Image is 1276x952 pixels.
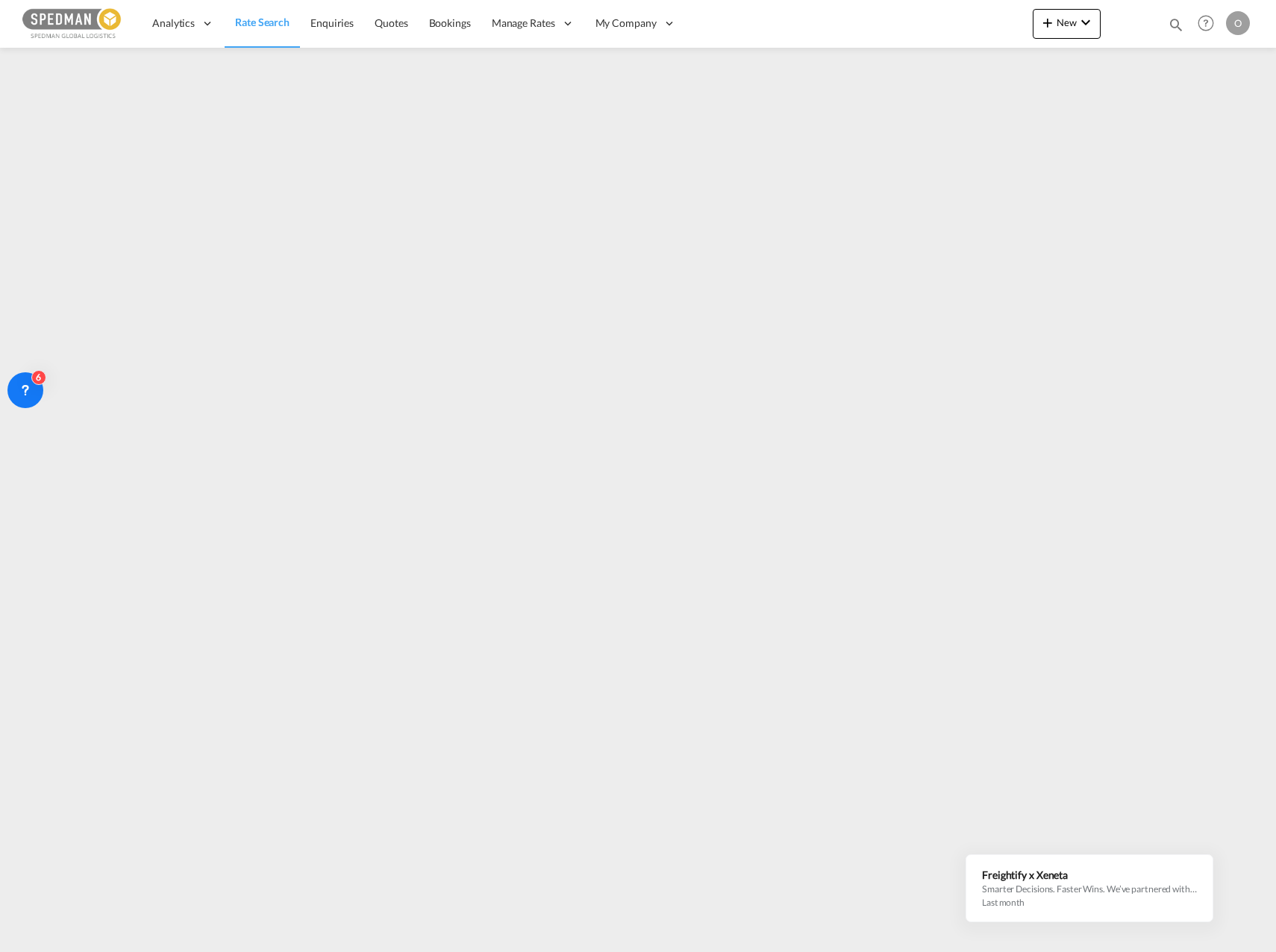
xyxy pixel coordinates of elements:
[22,7,123,40] img: c12ca350ff1b11efb6b291369744d907.png
[310,16,354,29] span: Enquiries
[429,16,471,29] span: Bookings
[1039,16,1095,28] span: New
[1033,9,1101,39] button: icon-plus 400-fgNewicon-chevron-down
[235,16,290,28] span: Rate Search
[1168,16,1184,39] div: icon-magnify
[1226,11,1250,35] div: O
[1077,13,1095,31] md-icon: icon-chevron-down
[375,16,407,29] span: Quotes
[152,16,195,31] span: Analytics
[1193,10,1226,37] div: Help
[1168,16,1184,33] md-icon: icon-magnify
[1193,10,1219,36] span: Help
[492,16,555,31] span: Manage Rates
[595,16,657,31] span: My Company
[1039,13,1057,31] md-icon: icon-plus 400-fg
